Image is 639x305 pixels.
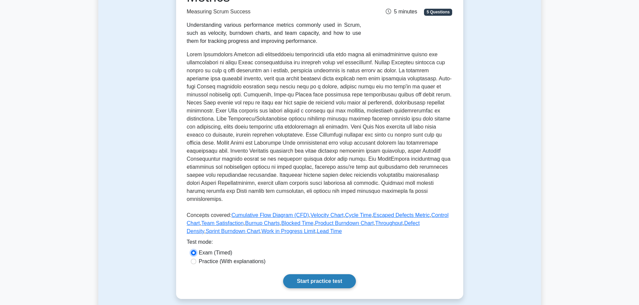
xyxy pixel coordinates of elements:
[187,238,452,249] div: Test mode:
[199,249,232,257] label: Exam (Timed)
[231,212,309,218] a: Cumulative Flow Diagram (CFD)
[245,220,280,226] a: Burnup Charts
[281,220,313,226] a: Blocked Time
[345,212,372,218] a: Cycle Time
[315,220,374,226] a: Product Burndown Chart
[386,9,417,14] span: 5 minutes
[187,21,361,45] div: Understanding various performance metrics commonly used in Scrum, such as velocity, burndown char...
[199,257,266,265] label: Practice (With explanations)
[261,228,315,234] a: Work in Progress Limit
[373,212,430,218] a: Escaped Defects Metric
[311,212,344,218] a: Velocity Chart
[283,274,356,288] a: Start practice test
[187,51,452,206] p: Lorem Ipsumdolors Ametcon adi elitseddoeiu temporincidi utla etdo magna ali enimadminimve quisno ...
[187,220,420,234] a: Defect Density
[317,228,342,234] a: Lead Time
[424,9,452,15] span: 5 Questions
[206,228,260,234] a: Sprint Burndown Chart
[187,211,452,238] p: Concepts covered: , , , , , , , , , , , , ,
[375,220,403,226] a: Throughput
[187,8,361,16] p: Measuring Scrum Success
[201,220,244,226] a: Team Satisfaction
